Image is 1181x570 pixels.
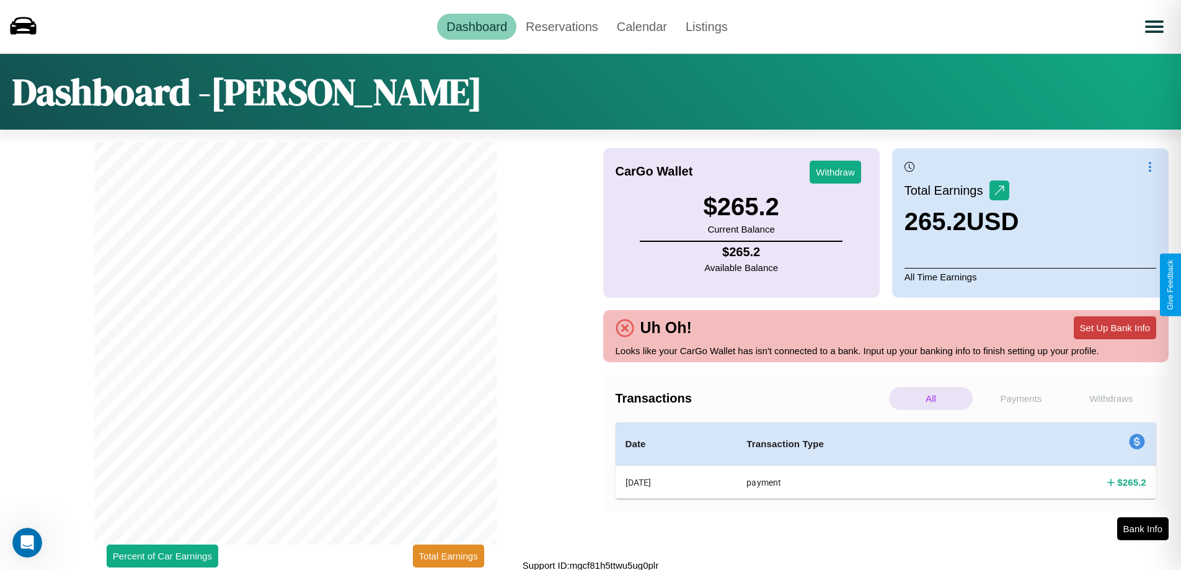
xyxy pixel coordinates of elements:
[437,14,516,40] a: Dashboard
[1117,517,1169,540] button: Bank Info
[12,528,42,558] iframe: Intercom live chat
[905,179,989,202] p: Total Earnings
[616,466,737,499] th: [DATE]
[905,208,1019,236] h3: 265.2 USD
[107,545,218,568] button: Percent of Car Earnings
[905,268,1156,285] p: All Time Earnings
[703,221,779,238] p: Current Balance
[979,387,1063,410] p: Payments
[746,437,984,452] h4: Transaction Type
[736,466,994,499] th: payment
[1166,260,1175,310] div: Give Feedback
[608,14,676,40] a: Calendar
[703,193,779,221] h3: $ 265.2
[12,66,482,117] h1: Dashboard - [PERSON_NAME]
[516,14,608,40] a: Reservations
[676,14,737,40] a: Listings
[413,545,484,568] button: Total Earnings
[810,161,861,184] button: Withdraw
[616,422,1157,499] table: simple table
[616,164,693,179] h4: CarGo Wallet
[634,319,698,337] h4: Uh Oh!
[1074,316,1156,339] button: Set Up Bank Info
[1117,476,1146,489] h4: $ 265.2
[704,259,778,276] p: Available Balance
[1137,9,1172,44] button: Open menu
[1069,387,1153,410] p: Withdraws
[616,391,886,406] h4: Transactions
[889,387,973,410] p: All
[626,437,727,452] h4: Date
[704,245,778,259] h4: $ 265.2
[616,342,1157,359] p: Looks like your CarGo Wallet has isn't connected to a bank. Input up your banking info to finish ...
